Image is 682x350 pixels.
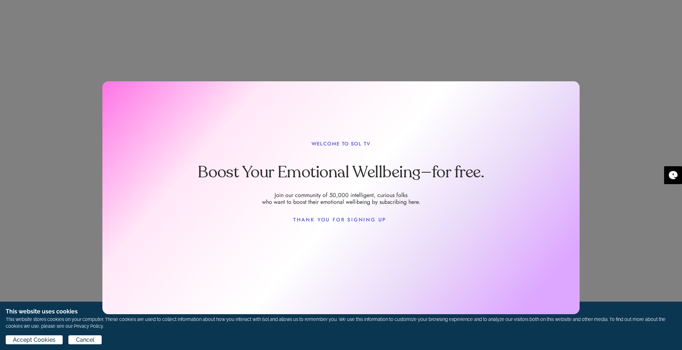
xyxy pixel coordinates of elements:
span: Cancel [76,336,95,344]
p: THANK YOU FOR SIGNING UP [293,216,389,223]
button: Accept Cookies [6,335,63,344]
button: Cancel [68,335,101,344]
p: This website stores cookies on your computer. These cookies are used to collect information about... [6,316,676,330]
p: Join our community of 50,000 intelligent, curious folks who want to boost their emotional well-be... [108,192,574,205]
h1: This website uses cookies [6,307,676,316]
p: WELCOME TO SOL TV [108,141,574,147]
h1: Boost Your Emotional Wellbeing—for free. [108,165,574,181]
span: Accept Cookies [13,336,55,344]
